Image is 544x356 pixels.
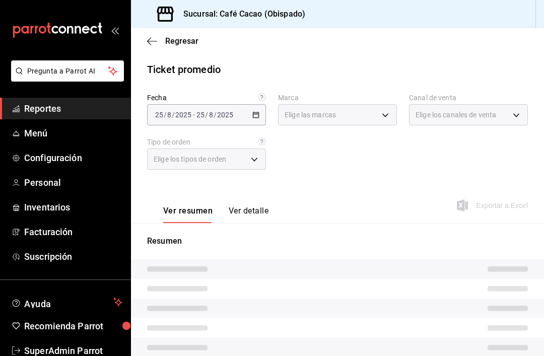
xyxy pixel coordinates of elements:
span: Facturación [24,225,122,239]
span: Inventarios [24,200,122,214]
span: Elige los canales de venta [416,110,496,120]
span: Elige las marcas [285,110,336,120]
label: Canal de venta [409,94,528,101]
input: ---- [175,111,192,119]
span: Ayuda [24,296,109,308]
span: Configuración [24,151,122,165]
label: Fecha [147,94,266,101]
button: open_drawer_menu [111,26,119,34]
span: Regresar [165,36,198,46]
span: / [205,111,208,119]
span: Personal [24,176,122,189]
span: Pregunta a Parrot AI [27,66,108,77]
span: - [193,111,195,119]
button: Ver resumen [163,206,213,223]
span: Suscripción [24,250,122,263]
input: -- [196,111,205,119]
span: Elige los tipos de orden [154,154,226,164]
span: Recomienda Parrot [24,319,122,333]
label: Marca [278,94,397,101]
p: Resumen [147,235,528,247]
input: -- [155,111,164,119]
a: Pregunta a Parrot AI [7,73,124,84]
span: / [214,111,217,119]
span: Reportes [24,102,122,115]
span: / [172,111,175,119]
h3: Sucursal: Café Cacao (Obispado) [175,8,305,20]
span: Menú [24,126,122,140]
svg: Todas las órdenes contabilizan 1 comensal a excepción de órdenes de mesa con comensales obligator... [258,137,266,146]
svg: Información delimitada a máximo 62 días. [258,93,266,101]
span: / [164,111,167,119]
input: ---- [217,111,234,119]
div: Ticket promedio [147,62,221,77]
label: Tipo de orden [147,138,266,146]
input: -- [167,111,172,119]
button: Pregunta a Parrot AI [11,60,124,82]
div: navigation tabs [163,206,268,223]
input: -- [209,111,214,119]
button: Regresar [147,36,198,46]
button: Ver detalle [229,206,268,223]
